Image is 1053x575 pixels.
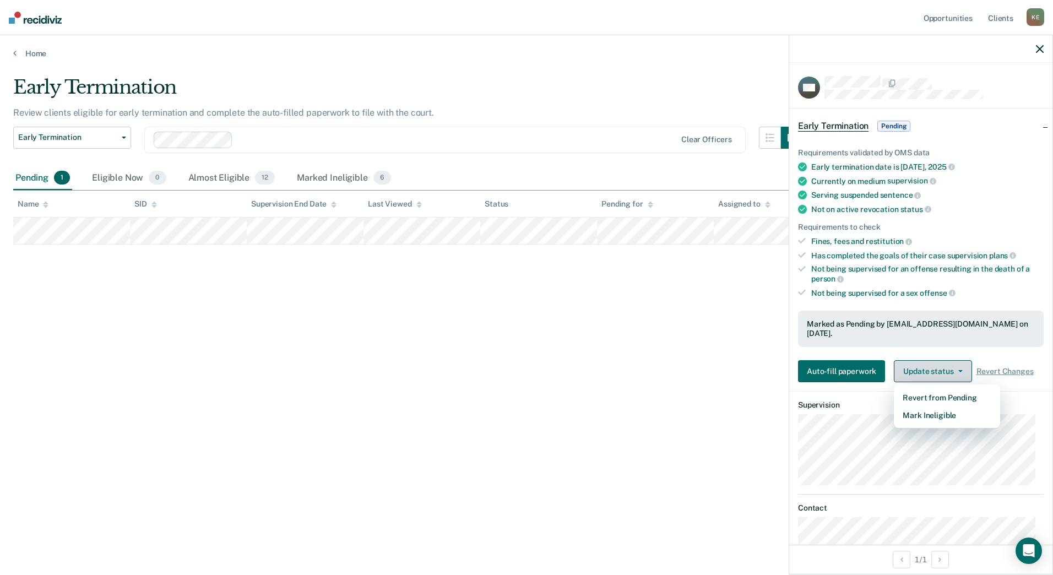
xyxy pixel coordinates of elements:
[13,76,803,107] div: Early Termination
[811,204,1044,214] div: Not on active revocation
[1027,8,1044,26] div: K E
[811,236,1044,246] div: Fines, fees and
[798,360,889,382] a: Navigate to form link
[811,264,1044,283] div: Not being supervised for an offense resulting in the death of a
[373,171,391,185] span: 6
[1016,538,1042,564] div: Open Intercom Messenger
[900,205,931,214] span: status
[807,319,1035,338] div: Marked as Pending by [EMAIL_ADDRESS][DOMAIN_NAME] on [DATE].
[811,190,1044,200] div: Serving suspended
[601,199,653,209] div: Pending for
[811,251,1044,261] div: Has completed the goals of their case supervision
[149,171,166,185] span: 0
[18,133,117,142] span: Early Termination
[134,199,157,209] div: SID
[368,199,421,209] div: Last Viewed
[893,551,910,568] button: Previous Opportunity
[811,162,1044,172] div: Early termination date is [DATE],
[887,176,936,185] span: supervision
[718,199,770,209] div: Assigned to
[295,166,393,191] div: Marked Ineligible
[54,171,70,185] span: 1
[798,121,869,132] span: Early Termination
[811,274,844,283] span: person
[798,148,1044,158] div: Requirements validated by OMS data
[894,406,1000,424] button: Mark Ineligible
[13,166,72,191] div: Pending
[928,162,954,171] span: 2025
[13,107,434,118] p: Review clients eligible for early termination and complete the auto-filled paperwork to file with...
[13,48,1040,58] a: Home
[18,199,48,209] div: Name
[798,223,1044,232] div: Requirements to check
[186,166,278,191] div: Almost Eligible
[931,551,949,568] button: Next Opportunity
[894,389,1000,406] button: Revert from Pending
[798,503,1044,513] dt: Contact
[811,288,1044,298] div: Not being supervised for a sex
[251,199,336,209] div: Supervision End Date
[90,166,168,191] div: Eligible Now
[798,400,1044,410] dt: Supervision
[789,109,1052,144] div: Early TerminationPending
[976,367,1034,376] span: Revert Changes
[866,237,912,246] span: restitution
[798,360,885,382] button: Auto-fill paperwork
[789,545,1052,574] div: 1 / 1
[681,135,732,144] div: Clear officers
[989,251,1016,260] span: plans
[485,199,508,209] div: Status
[255,171,275,185] span: 12
[9,12,62,24] img: Recidiviz
[920,289,956,297] span: offense
[811,176,1044,186] div: Currently on medium
[877,121,910,132] span: Pending
[894,360,971,382] button: Update status
[880,191,921,199] span: sentence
